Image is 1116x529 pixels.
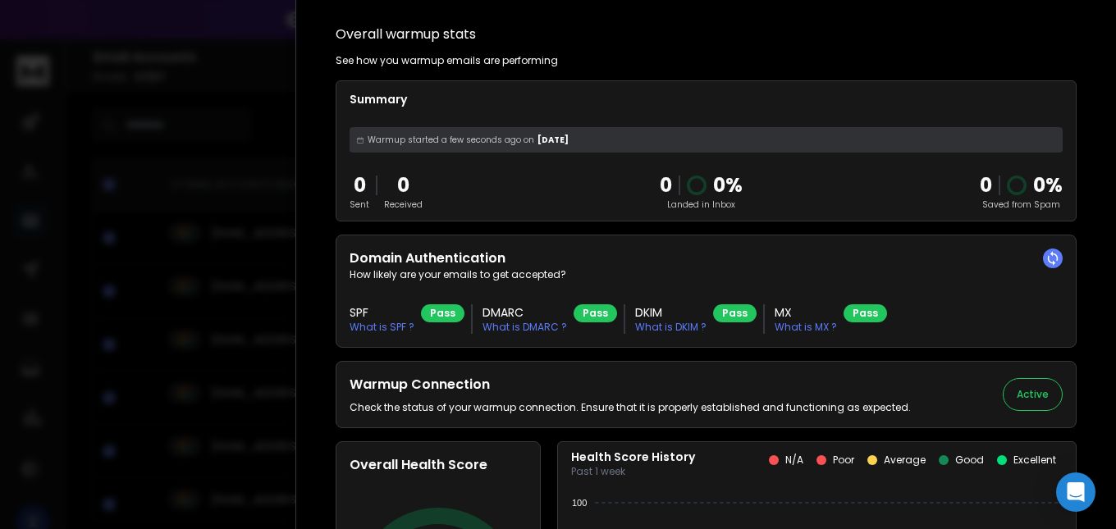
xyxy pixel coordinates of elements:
[350,401,911,414] p: Check the status of your warmup connection. Ensure that it is properly established and functionin...
[483,304,567,321] h3: DMARC
[1033,172,1063,198] p: 0 %
[350,91,1063,107] p: Summary
[713,172,743,198] p: 0 %
[483,321,567,334] p: What is DMARC ?
[775,321,837,334] p: What is MX ?
[350,321,414,334] p: What is SPF ?
[785,454,803,467] p: N/A
[350,172,369,198] p: 0
[1003,378,1063,411] button: Active
[571,465,695,478] p: Past 1 week
[350,249,1063,268] h2: Domain Authentication
[635,321,707,334] p: What is DKIM ?
[336,25,476,44] h1: Overall warmup stats
[884,454,926,467] p: Average
[336,54,558,67] p: See how you warmup emails are performing
[384,172,423,198] p: 0
[572,498,587,508] tspan: 100
[571,449,695,465] p: Health Score History
[955,454,984,467] p: Good
[1013,454,1056,467] p: Excellent
[833,454,854,467] p: Poor
[350,375,911,394] h2: Warmup Connection
[368,134,534,146] span: Warmup started a few seconds ago on
[384,198,423,211] p: Received
[635,304,707,321] h3: DKIM
[844,304,887,322] div: Pass
[1056,472,1095,512] div: Open Intercom Messenger
[421,304,464,322] div: Pass
[660,198,743,211] p: Landed in Inbox
[980,171,992,198] strong: 0
[350,304,414,321] h3: SPF
[980,198,1063,211] p: Saved from Spam
[350,268,1063,281] p: How likely are your emails to get accepted?
[713,304,757,322] div: Pass
[775,304,837,321] h3: MX
[660,172,672,198] p: 0
[350,455,527,475] h2: Overall Health Score
[350,198,369,211] p: Sent
[574,304,617,322] div: Pass
[350,127,1063,153] div: [DATE]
